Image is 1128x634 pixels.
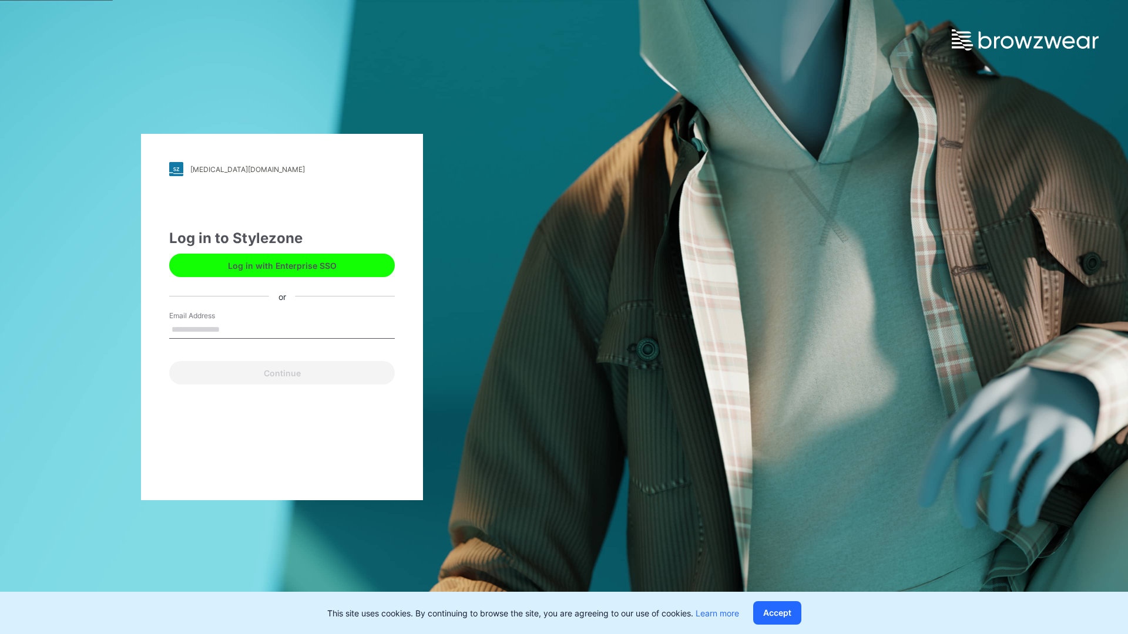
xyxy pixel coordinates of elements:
[169,228,395,249] div: Log in to Stylezone
[753,601,801,625] button: Accept
[169,311,251,321] label: Email Address
[952,29,1099,50] img: browzwear-logo.e42bd6dac1945053ebaf764b6aa21510.svg
[327,607,739,619] p: This site uses cookies. By continuing to browse the site, you are agreeing to our use of cookies.
[696,608,739,618] a: Learn more
[190,165,305,174] div: [MEDICAL_DATA][DOMAIN_NAME]
[169,162,395,176] a: [MEDICAL_DATA][DOMAIN_NAME]
[169,162,183,176] img: stylezone-logo.562084cfcfab977791bfbf7441f1a819.svg
[269,290,296,302] div: or
[169,254,395,277] button: Log in with Enterprise SSO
